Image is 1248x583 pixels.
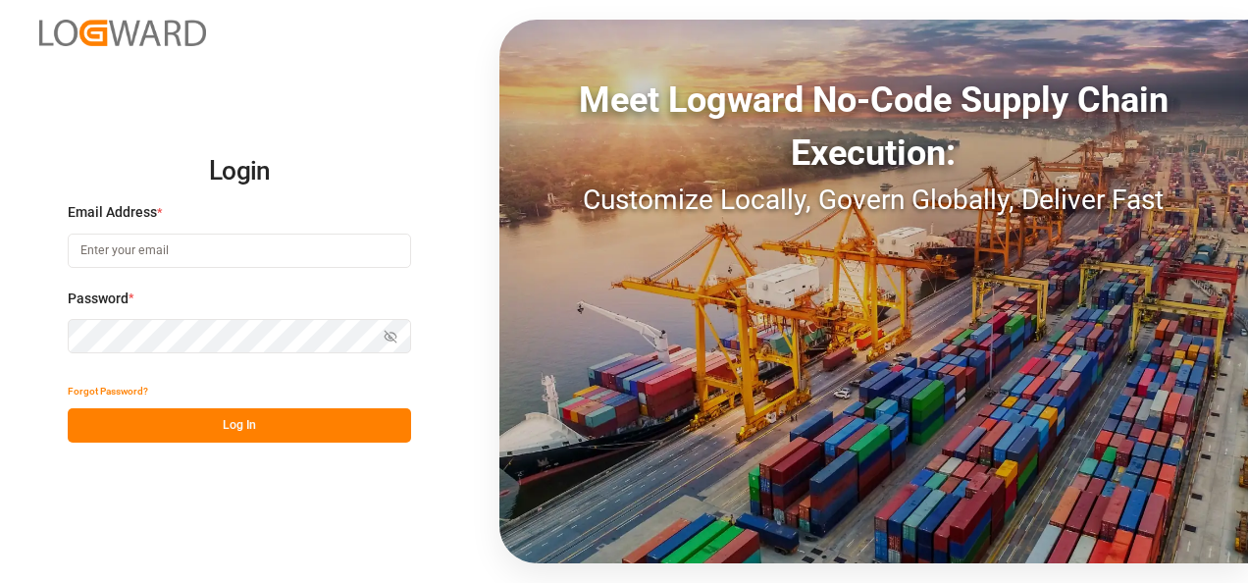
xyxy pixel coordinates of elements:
div: Customize Locally, Govern Globally, Deliver Fast [499,180,1248,221]
div: Meet Logward No-Code Supply Chain Execution: [499,74,1248,180]
span: Email Address [68,202,157,223]
input: Enter your email [68,234,411,268]
button: Log In [68,408,411,443]
span: Password [68,289,129,309]
img: Logward_new_orange.png [39,20,206,46]
button: Forgot Password? [68,374,148,408]
h2: Login [68,140,411,203]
